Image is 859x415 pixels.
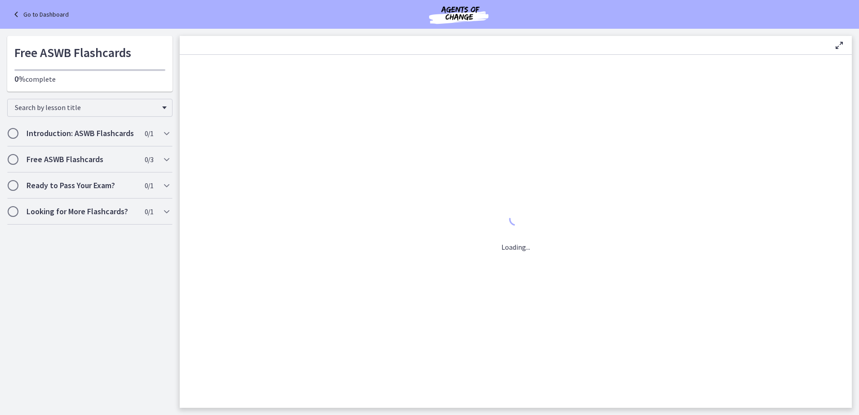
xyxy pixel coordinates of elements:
[14,74,26,84] span: 0%
[405,4,513,25] img: Agents of Change
[145,154,153,165] span: 0 / 3
[27,154,136,165] h2: Free ASWB Flashcards
[11,9,69,20] a: Go to Dashboard
[501,242,530,252] p: Loading...
[14,74,165,84] p: complete
[27,128,136,139] h2: Introduction: ASWB Flashcards
[145,206,153,217] span: 0 / 1
[15,103,158,112] span: Search by lesson title
[14,43,165,62] h1: Free ASWB Flashcards
[27,206,136,217] h2: Looking for More Flashcards?
[27,180,136,191] h2: Ready to Pass Your Exam?
[145,128,153,139] span: 0 / 1
[145,180,153,191] span: 0 / 1
[7,99,173,117] div: Search by lesson title
[501,210,530,231] div: 1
